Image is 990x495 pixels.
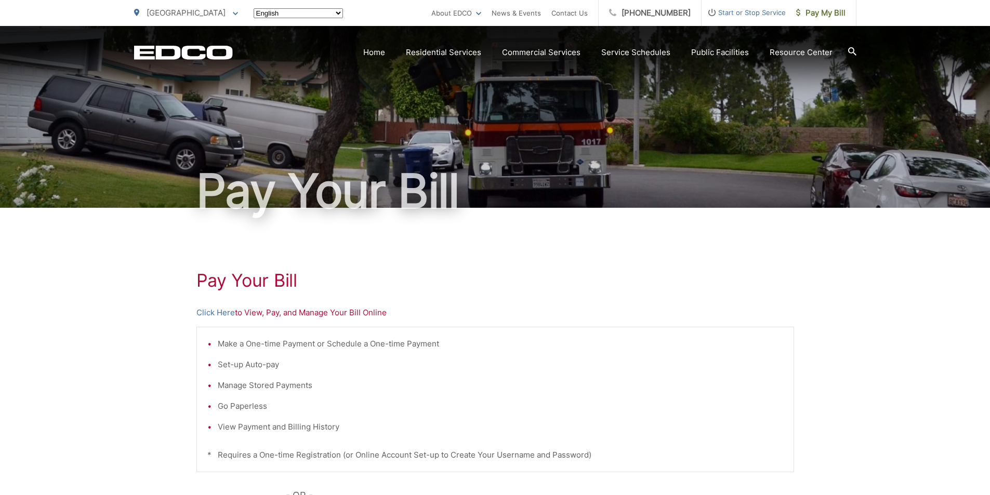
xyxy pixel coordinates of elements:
[796,7,846,19] span: Pay My Bill
[601,46,670,59] a: Service Schedules
[196,306,794,319] p: to View, Pay, and Manage Your Bill Online
[363,46,385,59] a: Home
[218,379,783,392] li: Manage Stored Payments
[551,7,588,19] a: Contact Us
[770,46,833,59] a: Resource Center
[147,8,226,18] span: [GEOGRAPHIC_DATA]
[218,421,783,433] li: View Payment and Billing History
[134,165,856,217] h1: Pay Your Bill
[134,45,233,60] a: EDCD logo. Return to the homepage.
[691,46,749,59] a: Public Facilities
[406,46,481,59] a: Residential Services
[218,338,783,350] li: Make a One-time Payment or Schedule a One-time Payment
[196,270,794,291] h1: Pay Your Bill
[218,358,783,371] li: Set-up Auto-pay
[254,8,343,18] select: Select a language
[196,306,235,319] a: Click Here
[502,46,580,59] a: Commercial Services
[492,7,541,19] a: News & Events
[431,7,481,19] a: About EDCO
[207,449,783,461] p: * Requires a One-time Registration (or Online Account Set-up to Create Your Username and Password)
[218,400,783,412] li: Go Paperless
